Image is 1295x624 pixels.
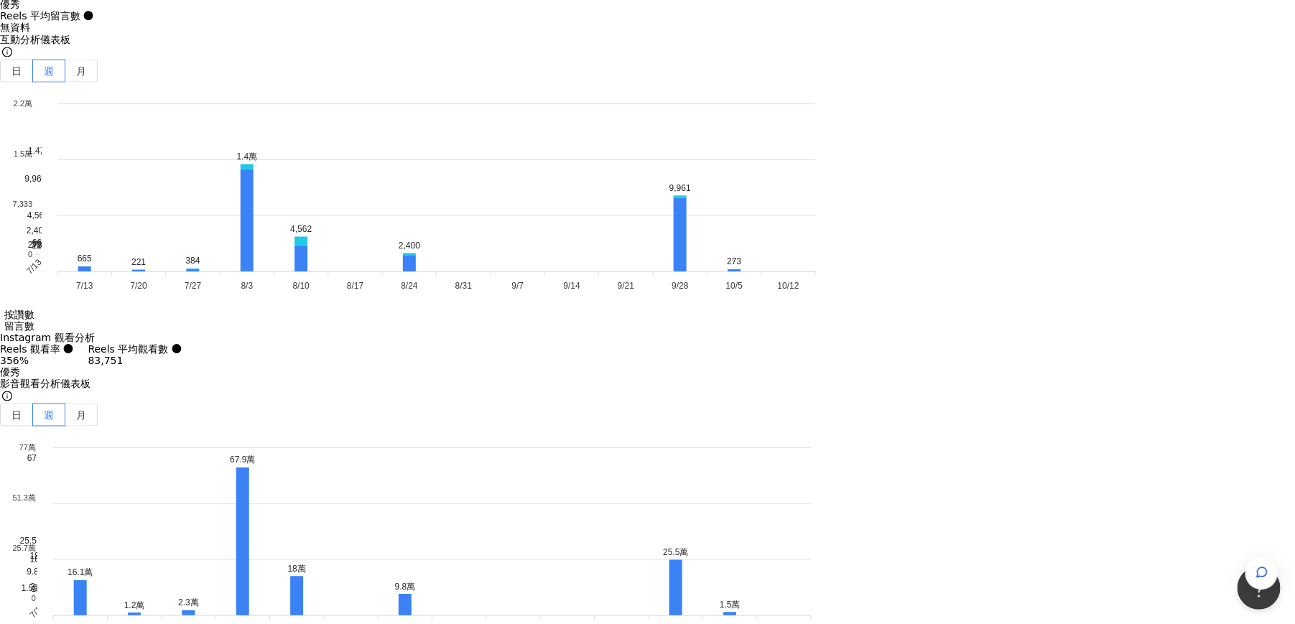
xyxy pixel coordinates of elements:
[455,281,473,291] tspan: 8/31
[12,494,35,503] tspan: 51.3萬
[511,281,524,291] tspan: 9/7
[44,409,54,421] span: 週
[28,250,32,259] tspan: 0
[130,281,147,291] tspan: 7/20
[13,200,33,208] tspan: 7,333
[88,343,181,355] div: Reels 平均觀看數
[44,65,54,77] span: 週
[76,281,93,291] tspan: 7/13
[563,281,580,291] tspan: 9/14
[32,595,36,603] tspan: 0
[4,320,34,332] div: 留言數
[672,281,689,291] tspan: 9/28
[618,281,635,291] tspan: 9/21
[241,281,253,291] tspan: 8/3
[24,257,44,276] tspan: 7/13
[778,281,799,291] tspan: 10/12
[4,309,34,320] div: 按讚數
[401,281,418,291] tspan: 8/24
[76,65,86,77] span: 月
[76,409,86,421] span: 月
[726,281,743,291] tspan: 10/5
[185,281,202,291] tspan: 7/27
[293,281,310,291] tspan: 8/10
[14,99,32,108] tspan: 2.2萬
[347,281,364,291] tspan: 8/17
[19,444,36,452] tspan: 77萬
[11,65,22,77] span: 日
[88,355,181,366] div: 83,751
[1238,567,1281,610] iframe: Help Scout Beacon - Open
[14,149,32,158] tspan: 1.5萬
[11,409,22,421] span: 日
[12,544,35,553] tspan: 25.7萬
